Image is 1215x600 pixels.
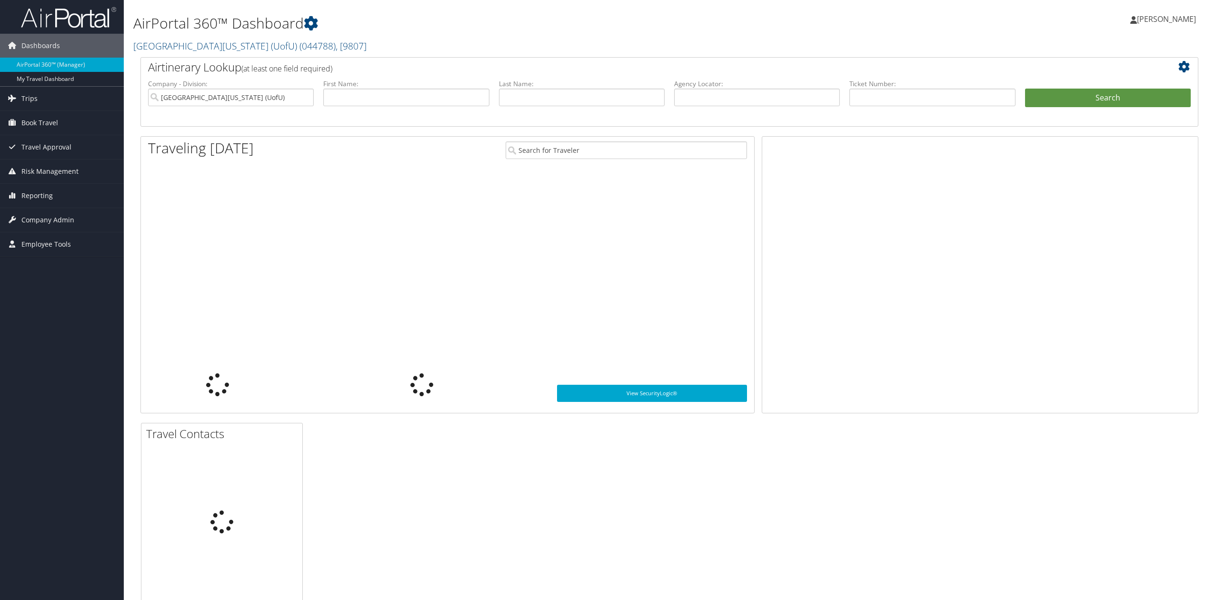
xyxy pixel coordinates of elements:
[21,87,38,110] span: Trips
[21,111,58,135] span: Book Travel
[21,34,60,58] span: Dashboards
[21,6,116,29] img: airportal-logo.png
[21,135,71,159] span: Travel Approval
[21,160,79,183] span: Risk Management
[133,40,367,52] a: [GEOGRAPHIC_DATA][US_STATE] (UofU)
[21,208,74,232] span: Company Admin
[1025,89,1191,108] button: Search
[133,13,848,33] h1: AirPortal 360™ Dashboard
[557,385,747,402] a: View SecurityLogic®
[336,40,367,52] span: , [ 9807 ]
[323,79,489,89] label: First Name:
[21,184,53,208] span: Reporting
[1130,5,1205,33] a: [PERSON_NAME]
[148,138,254,158] h1: Traveling [DATE]
[148,79,314,89] label: Company - Division:
[849,79,1015,89] label: Ticket Number:
[499,79,665,89] label: Last Name:
[299,40,336,52] span: ( 044788 )
[506,141,747,159] input: Search for Traveler
[148,59,1103,75] h2: Airtinerary Lookup
[146,426,302,442] h2: Travel Contacts
[21,232,71,256] span: Employee Tools
[1137,14,1196,24] span: [PERSON_NAME]
[241,63,332,74] span: (at least one field required)
[674,79,840,89] label: Agency Locator:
